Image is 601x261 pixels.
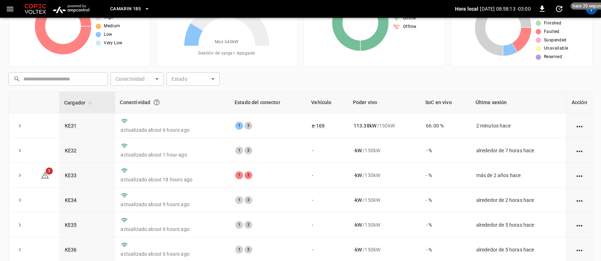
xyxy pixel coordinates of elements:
[104,23,120,30] span: Medium
[354,246,415,253] div: / 150 kW
[121,201,224,208] p: actualizado about 9 hours ago
[245,122,252,130] div: 2
[544,20,561,27] span: Finished
[312,123,325,129] a: e-169
[354,221,362,228] p: - kW
[120,96,225,109] div: Conectividad
[230,92,306,113] th: Estado del conector
[15,220,25,230] button: expand row
[455,5,479,12] p: Hora local
[354,197,362,204] p: - kW
[354,172,362,179] p: - kW
[198,50,255,57] span: Gestión de carga = Apagado
[245,221,252,229] div: 2
[104,31,112,38] span: Low
[403,15,416,22] span: Online
[107,2,153,16] button: Camarin 185
[235,171,243,179] div: 1
[46,168,53,175] span: 1
[245,196,252,204] div: 2
[65,222,77,228] a: KE35
[235,196,243,204] div: 1
[471,92,566,113] th: Última sesión
[471,138,566,163] td: alrededor de 7 horas hace
[420,163,471,188] td: - %
[544,45,568,52] span: Unavailable
[354,221,415,228] div: / 150 kW
[420,188,471,212] td: - %
[235,221,243,229] div: 1
[575,221,584,228] div: action cell options
[471,212,566,237] td: alrededor de 5 horas hace
[235,147,243,154] div: 1
[575,197,584,204] div: action cell options
[420,138,471,163] td: - %
[121,250,224,257] p: actualizado about 6 hours ago
[23,2,47,16] img: Customer Logo
[15,170,25,181] button: expand row
[15,244,25,255] button: expand row
[575,246,584,253] div: action cell options
[471,163,566,188] td: más de 2 años hace
[348,92,420,113] th: Poder vivo
[235,122,243,130] div: 1
[566,92,592,113] th: Acción
[306,163,348,188] td: -
[15,195,25,205] button: expand row
[104,14,114,21] span: High
[471,188,566,212] td: alrededor de 2 horas hace
[306,188,348,212] td: -
[575,122,584,129] div: action cell options
[64,98,95,107] span: Cargador
[306,212,348,237] td: -
[420,92,471,113] th: SoC en vivo
[354,147,415,154] div: / 150 kW
[215,39,239,46] span: Max. 640 kW
[420,113,471,138] td: 66.00 %
[245,246,252,254] div: 2
[121,151,224,158] p: actualizado about 1 hour ago
[354,246,362,253] p: - kW
[104,40,122,47] span: Very Low
[65,148,77,153] a: KE32
[480,5,531,12] p: [DATE] 08:58:13 -03:00
[121,176,224,183] p: actualizado about 18 hours ago
[150,96,163,109] button: Conexión entre el cargador y nuestro software.
[403,23,416,30] span: Offline
[50,2,92,16] img: ampcontrol.io logo
[354,172,415,179] div: / 150 kW
[354,122,415,129] div: / 150 kW
[544,28,560,35] span: Faulted
[471,113,566,138] td: 2 minutos hace
[15,120,25,131] button: expand row
[306,138,348,163] td: -
[544,37,567,44] span: Suspended
[65,197,77,203] a: KE34
[354,197,415,204] div: / 150 kW
[65,247,77,253] a: KE36
[575,147,584,154] div: action cell options
[544,53,562,61] span: Reserved
[110,5,141,13] span: Camarin 185
[15,145,25,156] button: expand row
[245,171,252,179] div: 2
[354,147,362,154] p: - kW
[554,3,565,15] button: set refresh interval
[121,126,224,134] p: actualizado about 6 hours ago
[420,212,471,237] td: - %
[41,172,49,178] a: 1
[235,246,243,254] div: 1
[245,147,252,154] div: 2
[121,226,224,233] p: actualizado about 6 hours ago
[65,172,77,178] a: KE33
[575,172,584,179] div: action cell options
[65,123,77,129] a: KE31
[354,122,376,129] p: 113.38 kW
[306,92,348,113] th: Vehículo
